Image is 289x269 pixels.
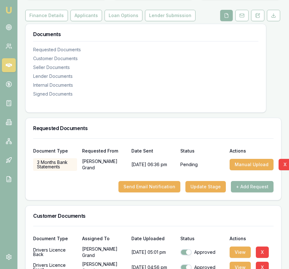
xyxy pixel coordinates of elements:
div: Requested From [82,149,126,153]
a: Applicants [69,10,103,21]
a: Finance Details [25,10,69,21]
div: Actions [230,236,274,241]
img: emu-icon-u.png [5,6,13,14]
div: Signed Documents [33,91,258,97]
div: Assigned To [82,236,126,241]
div: Lender Documents [33,73,258,79]
button: Send Email Notification [118,181,180,192]
div: 3 Months Bank Statements [33,158,77,171]
div: Date Sent [131,149,175,153]
button: Loan Options [105,10,142,21]
a: Loan Options [103,10,144,21]
p: [PERSON_NAME] Grand [82,246,126,259]
div: Document Type [33,149,77,153]
h3: Customer Documents [33,213,274,218]
button: Applicants [70,10,102,21]
button: Finance Details [25,10,68,21]
h3: Requested Documents [33,126,274,131]
div: Drivers Licence Back [33,246,77,259]
p: [DATE] 05:01 pm [131,246,175,259]
div: Date Uploaded [131,236,175,241]
a: Lender Submission [144,10,197,21]
button: Update Stage [185,181,226,192]
button: Manual Upload [230,159,274,170]
p: [PERSON_NAME] Grand [82,158,126,171]
button: Lender Submission [145,10,196,21]
div: Internal Documents [33,82,258,88]
div: Status [180,149,224,153]
button: + Add Request [231,181,274,192]
div: Seller Documents [33,64,258,71]
button: X [256,247,269,258]
p: Pending [180,161,198,168]
button: View [230,247,251,258]
div: [DATE] 06:36 pm [131,158,175,171]
div: Approved [180,249,224,255]
div: Customer Documents [33,55,258,62]
div: Requested Documents [33,47,258,53]
div: Actions [230,149,274,153]
div: Status [180,236,224,241]
h3: Documents [33,32,258,37]
div: Document Type [33,236,77,241]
